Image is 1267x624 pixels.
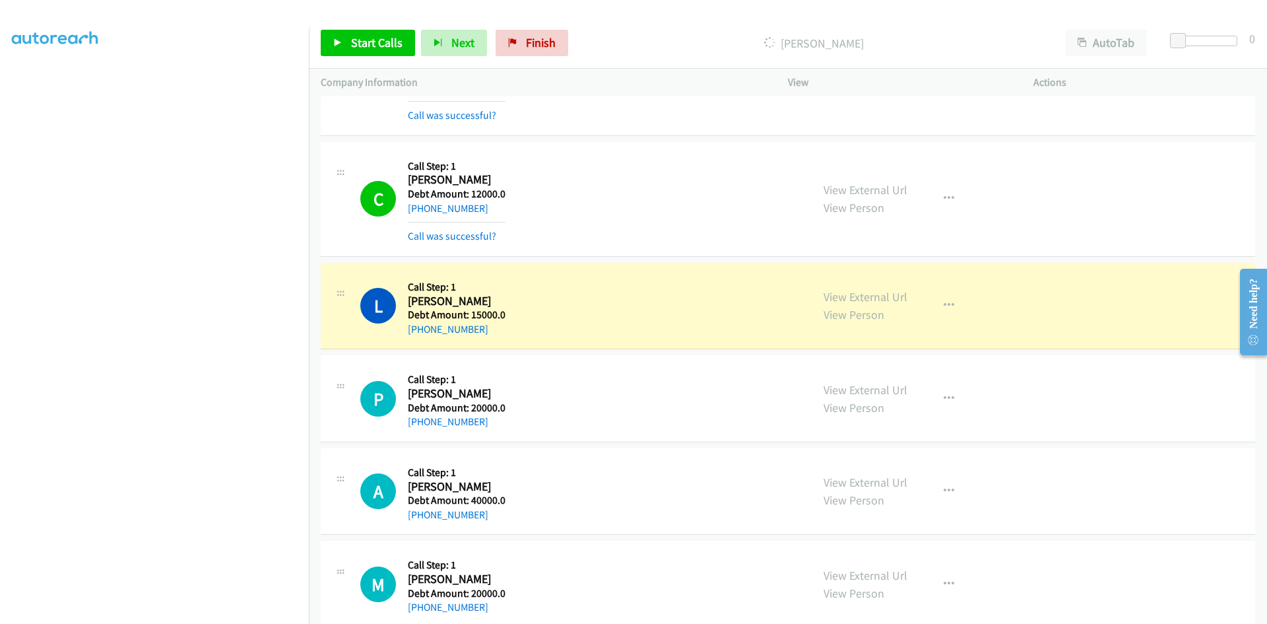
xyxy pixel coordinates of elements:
a: View External Url [824,289,907,304]
p: Actions [1033,75,1255,90]
span: Finish [526,35,556,50]
iframe: Resource Center [1229,260,1267,364]
h5: Debt Amount: 12000.0 [408,188,505,201]
h2: [PERSON_NAME] [408,386,505,401]
h5: Debt Amount: 20000.0 [408,587,505,600]
a: Call was successful? [408,230,496,242]
h1: M [360,567,396,602]
a: View Person [824,400,884,415]
a: View External Url [824,475,907,490]
a: [PHONE_NUMBER] [408,202,488,215]
h5: Debt Amount: 15000.0 [408,308,505,322]
h5: Debt Amount: 20000.0 [408,401,505,415]
a: View Person [824,307,884,322]
h5: Call Step: 1 [408,373,505,386]
span: Next [451,35,474,50]
div: The call is yet to be attempted [360,381,396,417]
a: View External Url [824,382,907,398]
a: [PHONE_NUMBER] [408,601,488,613]
a: Start Calls [321,30,415,56]
p: View [788,75,1010,90]
h5: Call Step: 1 [408,160,505,173]
h2: [PERSON_NAME] [408,172,505,188]
h1: C [360,181,396,217]
a: View External Url [824,568,907,583]
p: [PERSON_NAME] [586,34,1041,52]
div: 0 [1249,30,1255,48]
a: [PHONE_NUMBER] [408,508,488,521]
a: [PHONE_NUMBER] [408,323,488,335]
h2: [PERSON_NAME] [408,572,505,587]
div: The call is yet to be attempted [360,567,396,602]
a: View Person [824,493,884,508]
a: Finish [496,30,568,56]
a: View External Url [824,182,907,197]
h5: Debt Amount: 40000.0 [408,494,505,507]
span: Start Calls [351,35,403,50]
h5: Call Step: 1 [408,466,505,479]
h5: Call Step: 1 [408,281,505,294]
h1: A [360,473,396,509]
div: The call is yet to be attempted [360,473,396,509]
a: [PHONE_NUMBER] [408,415,488,428]
a: Call was successful? [408,109,496,121]
p: Company Information [321,75,764,90]
div: Delay between calls (in seconds) [1177,36,1237,46]
button: AutoTab [1065,30,1147,56]
h1: P [360,381,396,417]
a: View Person [824,586,884,601]
h2: [PERSON_NAME] [408,294,505,309]
h5: Call Step: 1 [408,559,505,572]
h2: [PERSON_NAME] [408,479,505,495]
button: Next [421,30,487,56]
a: View Person [824,200,884,215]
h1: L [360,288,396,324]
